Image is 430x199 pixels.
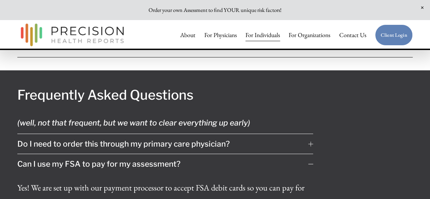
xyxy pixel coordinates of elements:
[396,166,430,199] iframe: Chat Widget
[339,28,366,42] a: Contact Us
[17,154,313,174] button: Can I use my FSA to pay for my assessment?
[180,28,195,42] a: About
[245,28,280,42] a: For Individuals
[17,20,127,49] img: Precision Health Reports
[17,159,308,169] span: Can I use my FSA to pay for my assessment?
[17,139,308,149] span: Do I need to order this through my primary care physician?
[17,118,250,128] em: (well, not that frequent, but we want to clear everything up early)
[204,28,237,42] a: For Physicians
[17,134,313,154] button: Do I need to order this through my primary care physician?
[289,28,330,42] a: folder dropdown
[375,24,413,46] a: Client Login
[17,85,363,106] h2: Frequently Asked Questions
[289,29,330,41] span: For Organizations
